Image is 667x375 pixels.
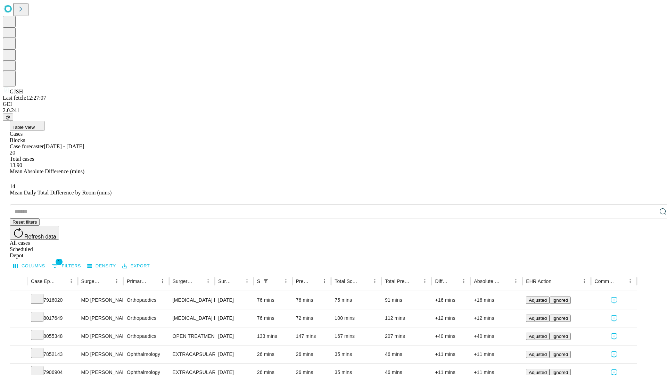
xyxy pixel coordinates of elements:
[435,291,467,309] div: +16 mins
[511,276,521,286] button: Menu
[552,370,568,375] span: Ignored
[296,327,328,345] div: 147 mins
[335,327,378,345] div: 167 mins
[385,327,428,345] div: 207 mins
[579,276,589,286] button: Menu
[10,156,34,162] span: Total cases
[335,345,378,363] div: 35 mins
[10,89,23,94] span: GJSH
[193,276,203,286] button: Sort
[232,276,242,286] button: Sort
[435,327,467,345] div: +40 mins
[257,278,260,284] div: Scheduled In Room Duration
[385,345,428,363] div: 46 mins
[385,309,428,327] div: 112 mins
[218,291,250,309] div: [DATE]
[474,327,519,345] div: +40 mins
[218,327,250,345] div: [DATE]
[10,190,112,195] span: Mean Daily Total Difference by Room (mins)
[31,278,56,284] div: Case Epic Id
[420,276,430,286] button: Menu
[6,115,10,120] span: @
[550,315,571,322] button: Ignored
[552,316,568,321] span: Ignored
[158,276,167,286] button: Menu
[10,226,59,240] button: Refresh data
[360,276,370,286] button: Sort
[526,333,550,340] button: Adjusted
[13,219,37,225] span: Reset filters
[474,309,519,327] div: +12 mins
[102,276,112,286] button: Sort
[529,316,547,321] span: Adjusted
[14,331,24,343] button: Expand
[271,276,281,286] button: Sort
[594,278,615,284] div: Comments
[66,276,76,286] button: Menu
[10,168,84,174] span: Mean Absolute Difference (mins)
[203,276,213,286] button: Menu
[529,298,547,303] span: Adjusted
[10,121,44,131] button: Table View
[173,345,211,363] div: EXTRACAPSULAR CATARACT REMOVAL WITH [MEDICAL_DATA]
[127,278,147,284] div: Primary Service
[320,276,329,286] button: Menu
[296,309,328,327] div: 72 mins
[14,349,24,361] button: Expand
[552,352,568,357] span: Ignored
[474,291,519,309] div: +16 mins
[127,309,165,327] div: Orthopaedics
[501,276,511,286] button: Sort
[31,345,74,363] div: 7852143
[85,261,118,272] button: Density
[552,298,568,303] span: Ignored
[474,278,501,284] div: Absolute Difference
[173,309,211,327] div: [MEDICAL_DATA] MEDIAL OR LATERAL MENISCECTOMY
[56,258,63,265] span: 1
[261,276,271,286] button: Show filters
[526,278,551,284] div: EHR Action
[31,291,74,309] div: 7916020
[552,276,562,286] button: Sort
[435,278,448,284] div: Difference
[81,327,120,345] div: MD [PERSON_NAME] [PERSON_NAME]
[14,312,24,325] button: Expand
[385,278,410,284] div: Total Predicted Duration
[11,261,47,272] button: Select columns
[474,345,519,363] div: +11 mins
[81,278,101,284] div: Surgeon Name
[81,345,120,363] div: MD [PERSON_NAME]
[3,107,664,114] div: 2.0.241
[385,291,428,309] div: 91 mins
[127,327,165,345] div: Orthopaedics
[81,309,120,327] div: MD [PERSON_NAME] [PERSON_NAME]
[13,125,35,130] span: Table View
[10,218,40,226] button: Reset filters
[625,276,635,286] button: Menu
[257,309,289,327] div: 76 mins
[14,294,24,307] button: Expand
[173,291,211,309] div: [MEDICAL_DATA] MEDIAL OR LATERAL MENISCECTOMY
[148,276,158,286] button: Sort
[81,291,120,309] div: MD [PERSON_NAME] [PERSON_NAME]
[10,143,44,149] span: Case forecaster
[218,278,232,284] div: Surgery Date
[44,143,84,149] span: [DATE] - [DATE]
[526,297,550,304] button: Adjusted
[550,351,571,358] button: Ignored
[31,327,74,345] div: 8055348
[435,345,467,363] div: +11 mins
[310,276,320,286] button: Sort
[218,309,250,327] div: [DATE]
[257,327,289,345] div: 133 mins
[296,278,310,284] div: Predicted In Room Duration
[10,183,15,189] span: 14
[459,276,469,286] button: Menu
[50,260,83,272] button: Show filters
[616,276,625,286] button: Sort
[121,261,151,272] button: Export
[173,327,211,345] div: OPEN TREATMENT [MEDICAL_DATA]
[261,276,271,286] div: 1 active filter
[3,95,46,101] span: Last fetch: 12:27:07
[296,345,328,363] div: 26 mins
